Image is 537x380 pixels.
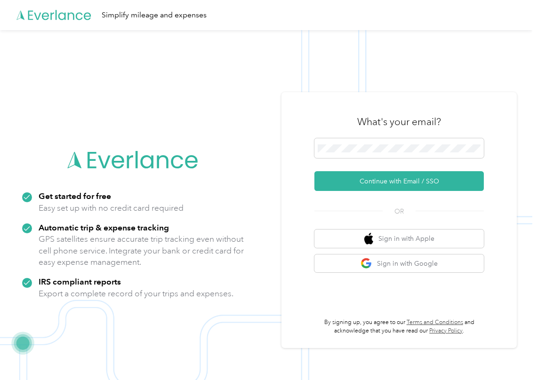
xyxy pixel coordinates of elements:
div: Simplify mileage and expenses [102,9,207,21]
a: Privacy Policy [429,327,463,334]
img: google logo [361,258,372,269]
strong: Get started for free [39,191,111,201]
button: apple logoSign in with Apple [314,230,484,248]
strong: IRS compliant reports [39,277,121,286]
img: apple logo [364,233,374,245]
p: Easy set up with no credit card required [39,202,184,214]
a: Terms and Conditions [407,319,463,326]
button: Continue with Email / SSO [314,171,484,191]
p: GPS satellites ensure accurate trip tracking even without cell phone service. Integrate your bank... [39,233,244,268]
p: Export a complete record of your trips and expenses. [39,288,233,300]
button: google logoSign in with Google [314,254,484,273]
h3: What's your email? [357,115,441,128]
span: OR [383,206,416,216]
iframe: Everlance-gr Chat Button Frame [484,327,537,380]
strong: Automatic trip & expense tracking [39,222,169,232]
p: By signing up, you agree to our and acknowledge that you have read our . [314,318,484,335]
